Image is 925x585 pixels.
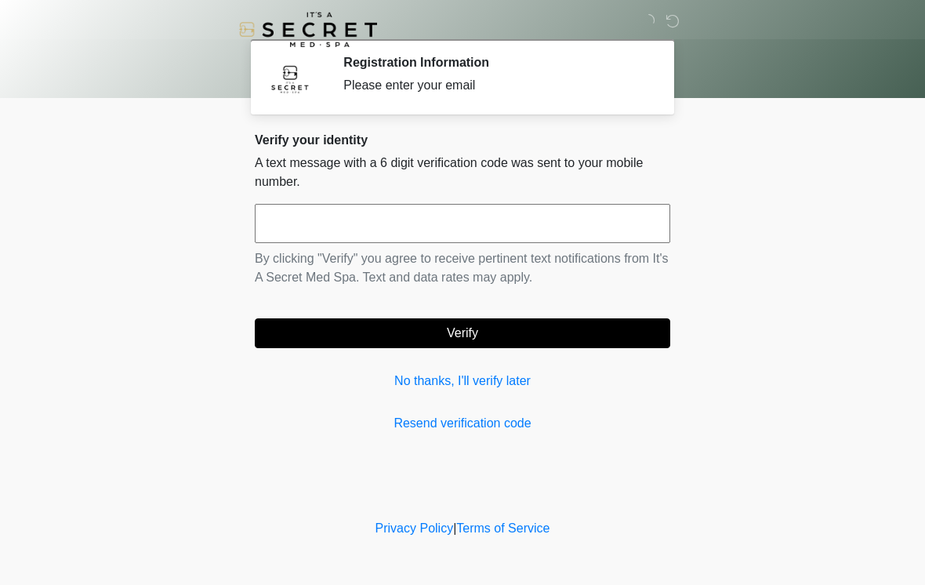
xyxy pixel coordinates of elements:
a: | [453,521,456,535]
h2: Verify your identity [255,133,670,147]
img: Agent Avatar [267,55,314,102]
a: Privacy Policy [375,521,454,535]
a: No thanks, I'll verify later [255,372,670,391]
a: Resend verification code [255,414,670,433]
h2: Registration Information [343,55,647,70]
div: Please enter your email [343,76,647,95]
img: It's A Secret Med Spa Logo [239,12,377,47]
a: Terms of Service [456,521,550,535]
p: A text message with a 6 digit verification code was sent to your mobile number. [255,154,670,191]
p: By clicking "Verify" you agree to receive pertinent text notifications from It's A Secret Med Spa... [255,249,670,287]
button: Verify [255,318,670,348]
